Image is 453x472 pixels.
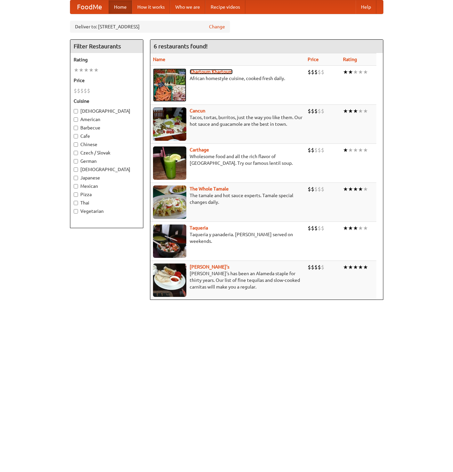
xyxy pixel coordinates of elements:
[318,68,321,76] li: $
[153,224,186,258] img: taqueria.jpg
[74,183,140,189] label: Mexican
[190,225,208,230] a: Taqueria
[311,68,314,76] li: $
[74,174,140,181] label: Japanese
[132,0,170,14] a: How it works
[74,199,140,206] label: Thai
[343,107,348,115] li: ★
[84,66,89,74] li: ★
[153,114,302,127] p: Tacos, tortas, burritos, just the way you like them. Our hot sauce and guacamole are the best in ...
[348,224,353,232] li: ★
[74,109,78,113] input: [DEMOGRAPHIC_DATA]
[321,264,324,271] li: $
[353,146,358,154] li: ★
[74,192,78,197] input: Pizza
[311,264,314,271] li: $
[74,149,140,156] label: Czech / Slovak
[311,224,314,232] li: $
[74,116,140,123] label: American
[308,68,311,76] li: $
[74,209,78,213] input: Vegetarian
[308,264,311,271] li: $
[348,68,353,76] li: ★
[109,0,132,14] a: Home
[74,151,78,155] input: Czech / Slovak
[74,159,78,163] input: German
[74,176,78,180] input: Japanese
[190,264,229,270] a: [PERSON_NAME]'s
[153,107,186,141] img: cancun.jpg
[358,185,363,193] li: ★
[363,146,368,154] li: ★
[190,108,205,113] b: Cancun
[308,107,311,115] li: $
[343,57,357,62] a: Rating
[190,69,233,74] a: Khartoum Khartoum
[80,87,84,94] li: $
[343,185,348,193] li: ★
[311,185,314,193] li: $
[74,56,140,63] h5: Rating
[314,107,318,115] li: $
[363,224,368,232] li: ★
[318,224,321,232] li: $
[74,141,140,148] label: Chinese
[343,146,348,154] li: ★
[87,87,90,94] li: $
[321,185,324,193] li: $
[308,224,311,232] li: $
[74,184,78,188] input: Mexican
[353,185,358,193] li: ★
[74,117,78,122] input: American
[153,57,165,62] a: Name
[358,224,363,232] li: ★
[314,224,318,232] li: $
[363,68,368,76] li: ★
[153,68,186,102] img: khartoum.jpg
[94,66,99,74] li: ★
[205,0,245,14] a: Recipe videos
[74,166,140,173] label: [DEMOGRAPHIC_DATA]
[74,134,78,138] input: Cafe
[154,43,208,49] ng-pluralize: 6 restaurants found!
[314,68,318,76] li: $
[358,68,363,76] li: ★
[74,201,78,205] input: Thai
[84,87,87,94] li: $
[74,167,78,172] input: [DEMOGRAPHIC_DATA]
[363,185,368,193] li: ★
[70,40,143,53] h4: Filter Restaurants
[74,124,140,131] label: Barbecue
[74,108,140,114] label: [DEMOGRAPHIC_DATA]
[358,146,363,154] li: ★
[353,264,358,271] li: ★
[353,224,358,232] li: ★
[77,87,80,94] li: $
[311,146,314,154] li: $
[153,264,186,297] img: pedros.jpg
[70,21,230,33] div: Deliver to: [STREET_ADDRESS]
[343,264,348,271] li: ★
[321,68,324,76] li: $
[74,77,140,84] h5: Price
[190,186,229,191] a: The Whole Tamale
[153,231,302,245] p: Taqueria y panaderia. [PERSON_NAME] served on weekends.
[358,107,363,115] li: ★
[153,75,302,82] p: African homestyle cuisine, cooked fresh daily.
[74,66,79,74] li: ★
[153,153,302,166] p: Wholesome food and all the rich flavor of [GEOGRAPHIC_DATA]. Try our famous lentil soup.
[308,185,311,193] li: $
[153,270,302,290] p: [PERSON_NAME]'s has been an Alameda staple for thirty years. Our list of fine tequilas and slow-c...
[311,107,314,115] li: $
[308,57,319,62] a: Price
[356,0,376,14] a: Help
[79,66,84,74] li: ★
[321,107,324,115] li: $
[348,107,353,115] li: ★
[74,133,140,139] label: Cafe
[74,98,140,104] h5: Cuisine
[74,87,77,94] li: $
[170,0,205,14] a: Who we are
